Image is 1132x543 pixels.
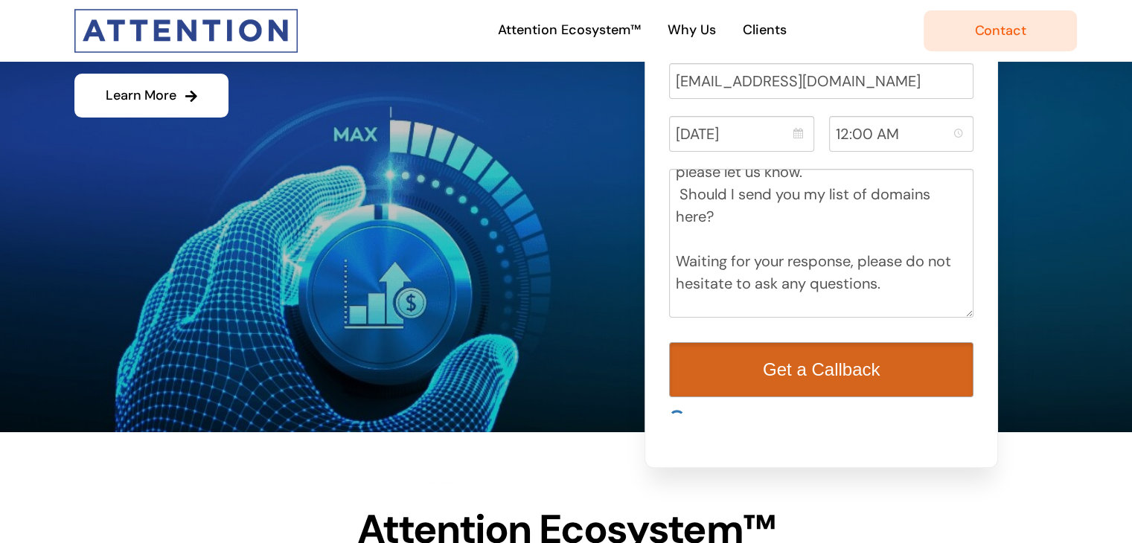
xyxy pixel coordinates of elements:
[738,15,791,47] a: Clients
[74,7,298,26] a: Attention-Only-Logo-300wide
[106,88,176,103] span: Learn More
[763,359,880,379] span: Get a Callback
[924,10,1077,51] a: Contact
[74,74,228,118] a: Learn More
[74,9,298,53] img: Attention Interactive Logo
[743,19,787,41] span: Clients
[498,19,641,41] span: Attention Ecosystem™
[974,23,1026,39] span: Contact
[493,15,645,47] a: Attention Ecosystem™
[668,19,716,41] span: Why Us
[669,342,974,397] button: Get a Callback
[362,4,924,57] nav: Main Menu Desktop
[663,15,720,47] a: Why Us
